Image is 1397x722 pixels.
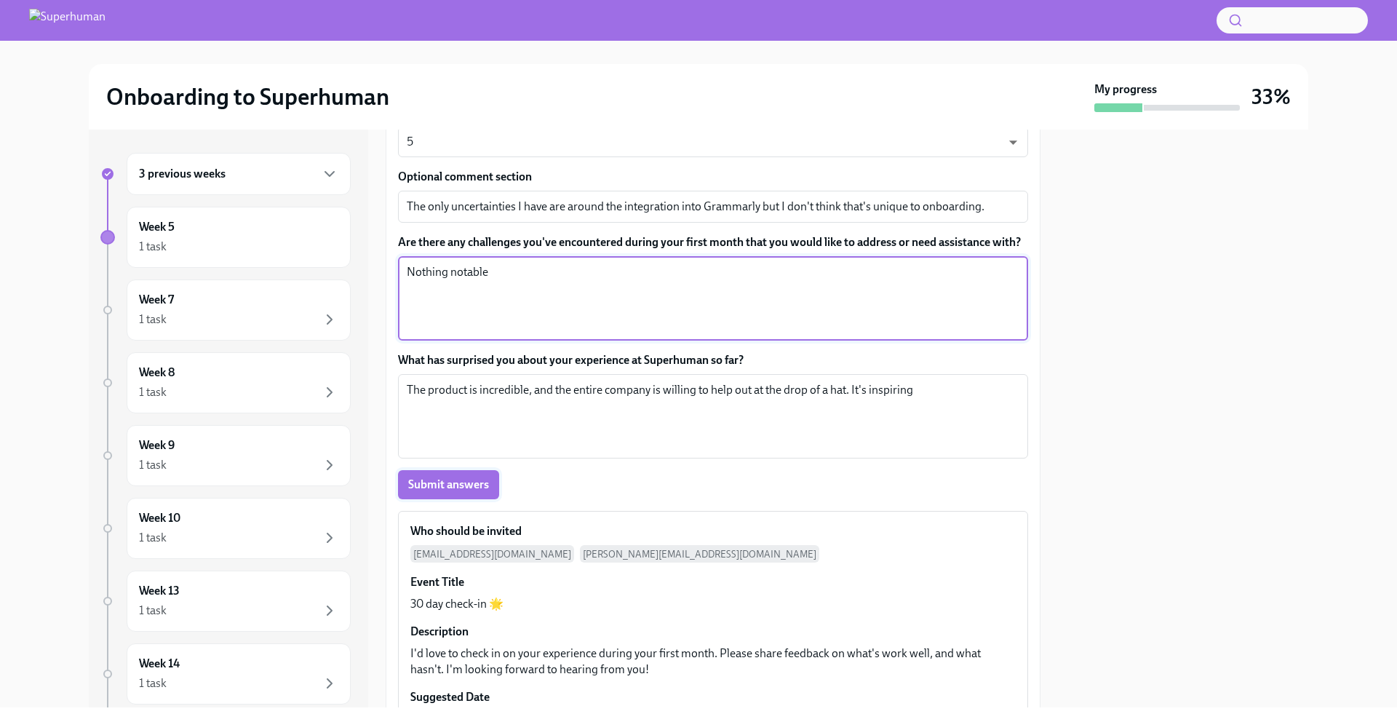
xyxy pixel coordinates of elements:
div: 5 [398,127,1028,157]
div: 1 task [139,384,167,400]
h6: Week 10 [139,510,180,526]
span: [EMAIL_ADDRESS][DOMAIN_NAME] [410,545,574,563]
div: 1 task [139,239,167,255]
textarea: The product is incredible, and the entire company is willing to help out at the drop of a hat. It... [407,381,1019,451]
a: Week 131 task [100,571,351,632]
div: 1 task [139,530,167,546]
a: Week 91 task [100,425,351,486]
div: 1 task [139,312,167,328]
h6: Week 5 [139,219,175,235]
label: Optional comment section [398,169,1028,185]
h6: Who should be invited [410,523,522,539]
h6: Description [410,624,469,640]
span: [PERSON_NAME][EMAIL_ADDRESS][DOMAIN_NAME] [580,545,819,563]
div: 1 task [139,675,167,691]
textarea: The only uncertainties I have are around the integration into Grammarly but I don't think that's ... [407,198,1019,215]
h2: Onboarding to Superhuman [106,82,389,111]
h6: Week 9 [139,437,175,453]
h6: Week 14 [139,656,180,672]
h6: Suggested Date [410,689,490,705]
button: Submit answers [398,470,499,499]
a: Week 81 task [100,352,351,413]
a: Week 101 task [100,498,351,559]
a: Week 141 task [100,643,351,705]
h6: Week 8 [139,365,175,381]
div: 1 task [139,457,167,473]
span: Submit answers [408,477,489,492]
strong: My progress [1094,82,1157,98]
h6: Week 13 [139,583,180,599]
label: What has surprised you about your experience at Superhuman so far? [398,352,1028,368]
h6: 3 previous weeks [139,166,226,182]
p: I'd love to check in on your experience during your first month. Please share feedback on what's ... [410,646,1016,678]
h6: Event Title [410,574,464,590]
h3: 33% [1251,84,1291,110]
a: Week 51 task [100,207,351,268]
textarea: Nothing notable [407,263,1019,333]
div: 1 task [139,603,167,619]
p: 30 day check-in 🌟 [410,596,504,612]
div: 3 previous weeks [127,153,351,195]
label: Are there any challenges you've encountered during your first month that you would like to addres... [398,234,1028,250]
img: Superhuman [29,9,106,32]
h6: Week 7 [139,292,174,308]
a: Week 71 task [100,279,351,341]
